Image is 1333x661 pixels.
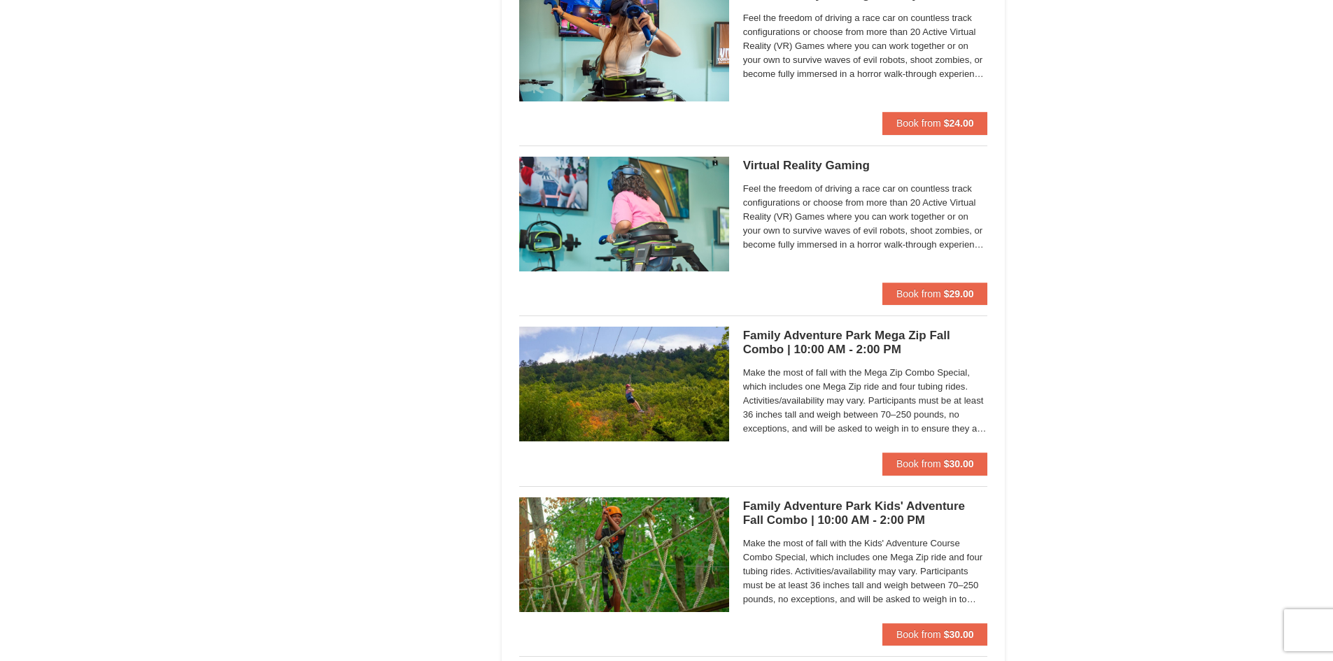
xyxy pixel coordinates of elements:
[743,329,988,357] h5: Family Adventure Park Mega Zip Fall Combo | 10:00 AM - 2:00 PM
[882,112,988,134] button: Book from $24.00
[944,118,974,129] strong: $24.00
[519,157,729,271] img: 6619913-458-d9672938.jpg
[743,536,988,606] span: Make the most of fall with the Kids' Adventure Course Combo Special, which includes one Mega Zip ...
[896,288,941,299] span: Book from
[944,288,974,299] strong: $29.00
[519,327,729,441] img: 6619925-38-a1eef9ea.jpg
[743,11,988,81] span: Feel the freedom of driving a race car on countless track configurations or choose from more than...
[896,458,941,469] span: Book from
[743,182,988,252] span: Feel the freedom of driving a race car on countless track configurations or choose from more than...
[743,366,988,436] span: Make the most of fall with the Mega Zip Combo Special, which includes one Mega Zip ride and four ...
[944,458,974,469] strong: $30.00
[896,629,941,640] span: Book from
[743,499,988,527] h5: Family Adventure Park Kids' Adventure Fall Combo | 10:00 AM - 2:00 PM
[896,118,941,129] span: Book from
[882,283,988,305] button: Book from $29.00
[519,497,729,612] img: 6619925-37-774baaa7.jpg
[882,453,988,475] button: Book from $30.00
[944,629,974,640] strong: $30.00
[743,159,988,173] h5: Virtual Reality Gaming
[882,623,988,646] button: Book from $30.00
